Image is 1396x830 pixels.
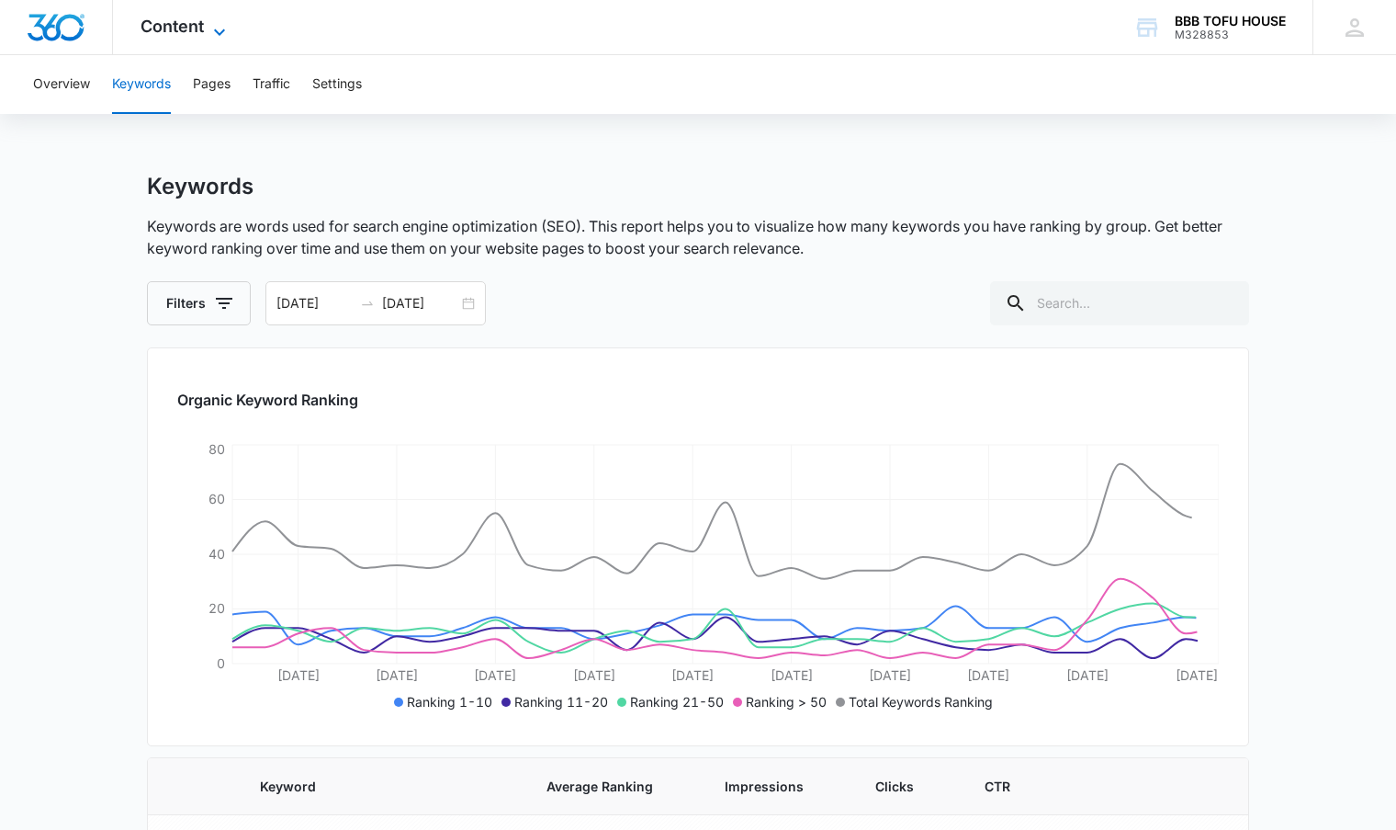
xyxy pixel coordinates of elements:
[407,694,492,710] span: Ranking 1-10
[112,55,171,114] button: Keywords
[217,655,225,671] tspan: 0
[208,491,225,506] tspan: 60
[1176,667,1218,683] tspan: [DATE]
[147,215,1249,259] p: Keywords are words used for search engine optimization (SEO). This report helps you to visualize ...
[849,694,993,710] span: Total Keywords Ranking
[514,694,608,710] span: Ranking 11-20
[177,389,1219,411] h2: Organic Keyword Ranking
[875,777,914,796] span: Clicks
[147,281,251,325] button: Filters
[260,777,476,796] span: Keyword
[474,667,516,683] tspan: [DATE]
[1066,667,1109,683] tspan: [DATE]
[771,667,813,683] tspan: [DATE]
[141,17,204,36] span: Content
[360,296,375,311] span: to
[376,667,418,683] tspan: [DATE]
[630,694,724,710] span: Ranking 21-50
[990,281,1249,325] input: Search...
[360,296,375,311] span: swap-right
[382,293,458,313] input: End date
[725,777,805,796] span: Impressions
[869,667,911,683] tspan: [DATE]
[33,55,90,114] button: Overview
[193,55,231,114] button: Pages
[208,546,225,562] tspan: 40
[746,694,827,710] span: Ranking > 50
[546,777,654,796] span: Average Ranking
[573,667,615,683] tspan: [DATE]
[1175,14,1286,28] div: account name
[253,55,290,114] button: Traffic
[276,293,353,313] input: Start date
[208,600,225,616] tspan: 20
[671,667,714,683] tspan: [DATE]
[277,667,320,683] tspan: [DATE]
[1175,28,1286,41] div: account id
[208,441,225,457] tspan: 80
[967,667,1009,683] tspan: [DATE]
[985,777,1010,796] span: CTR
[312,55,362,114] button: Settings
[147,173,253,200] h1: Keywords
